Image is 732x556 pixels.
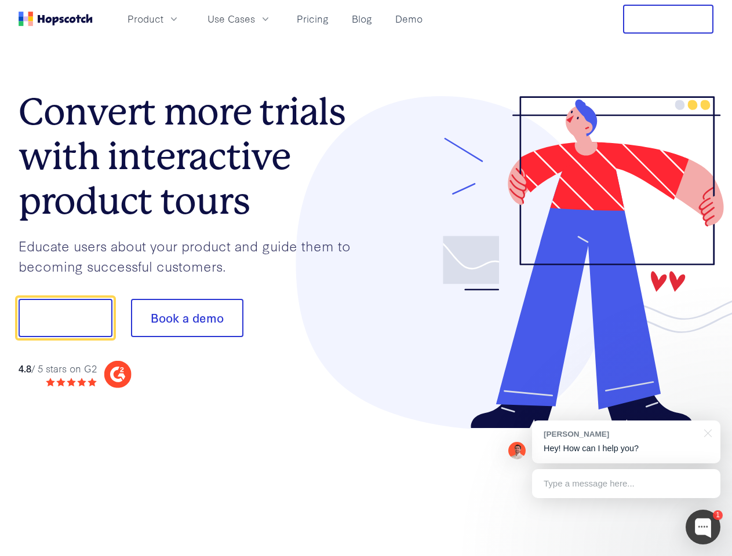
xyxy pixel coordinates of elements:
a: Demo [391,9,427,28]
img: Mark Spera [508,442,526,459]
button: Product [121,9,187,28]
div: Type a message here... [532,469,720,498]
div: [PERSON_NAME] [544,429,697,440]
button: Book a demo [131,299,243,337]
button: Free Trial [623,5,713,34]
button: Show me! [19,299,112,337]
a: Home [19,12,93,26]
span: Product [128,12,163,26]
a: Pricing [292,9,333,28]
div: / 5 stars on G2 [19,361,97,376]
strong: 4.8 [19,361,31,375]
div: 1 [713,510,723,520]
a: Blog [347,9,377,28]
button: Use Cases [201,9,278,28]
p: Hey! How can I help you? [544,442,709,455]
h1: Convert more trials with interactive product tours [19,90,366,223]
span: Use Cases [207,12,255,26]
p: Educate users about your product and guide them to becoming successful customers. [19,236,366,276]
